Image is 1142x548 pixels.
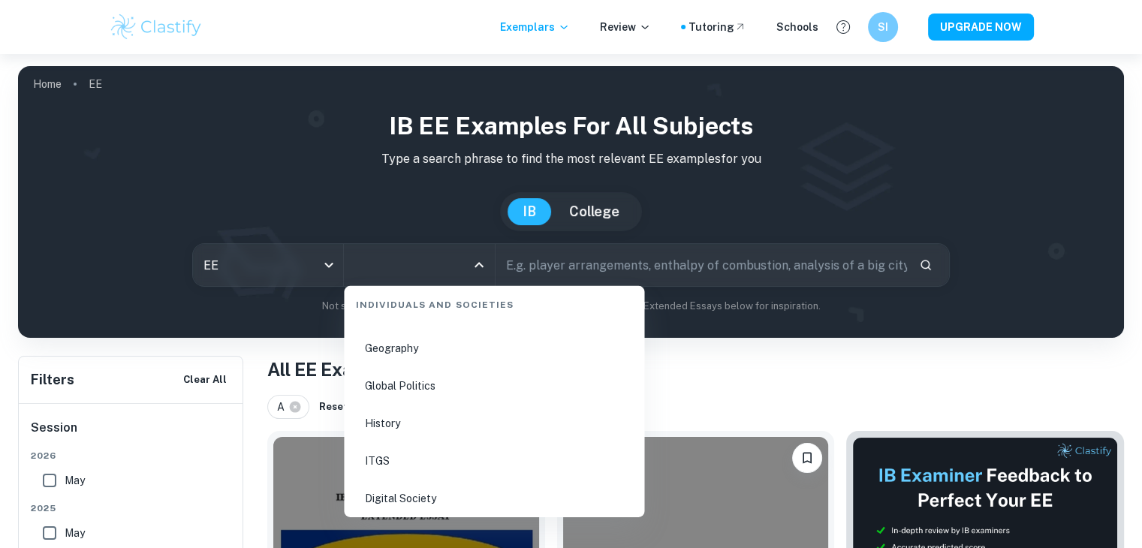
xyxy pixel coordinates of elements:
[350,294,638,328] li: Economics
[315,396,368,418] button: Reset All
[31,369,74,390] h6: Filters
[89,76,102,92] p: EE
[277,399,291,415] span: A
[830,14,856,40] button: Help and Feedback
[508,198,551,225] button: IB
[179,369,231,391] button: Clear All
[18,66,1124,338] img: profile cover
[30,108,1112,144] h1: IB EE examples for all subjects
[500,19,570,35] p: Exemplars
[350,369,638,403] li: Global Politics
[31,501,232,515] span: 2025
[469,254,490,276] button: Close
[350,331,638,366] li: Geography
[928,14,1034,41] button: UPGRADE NOW
[913,252,939,278] button: Search
[874,19,891,35] h6: SI
[65,472,85,489] span: May
[350,406,638,441] li: History
[109,12,204,42] img: Clastify logo
[600,19,651,35] p: Review
[868,12,898,42] button: SI
[30,299,1112,314] p: Not sure what to search for? You can always look through our example Extended Essays below for in...
[350,481,638,516] li: Digital Society
[267,356,1124,383] h1: All EE Examples
[689,19,746,35] a: Tutoring
[350,444,638,478] li: ITGS
[193,244,343,286] div: EE
[31,419,232,449] h6: Session
[65,525,85,541] span: May
[30,150,1112,168] p: Type a search phrase to find the most relevant EE examples for you
[350,286,638,318] div: Individuals and Societies
[33,74,62,95] a: Home
[267,395,309,419] div: A
[776,19,818,35] a: Schools
[554,198,634,225] button: College
[496,244,907,286] input: E.g. player arrangements, enthalpy of combustion, analysis of a big city...
[792,443,822,473] button: Bookmark
[31,449,232,462] span: 2026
